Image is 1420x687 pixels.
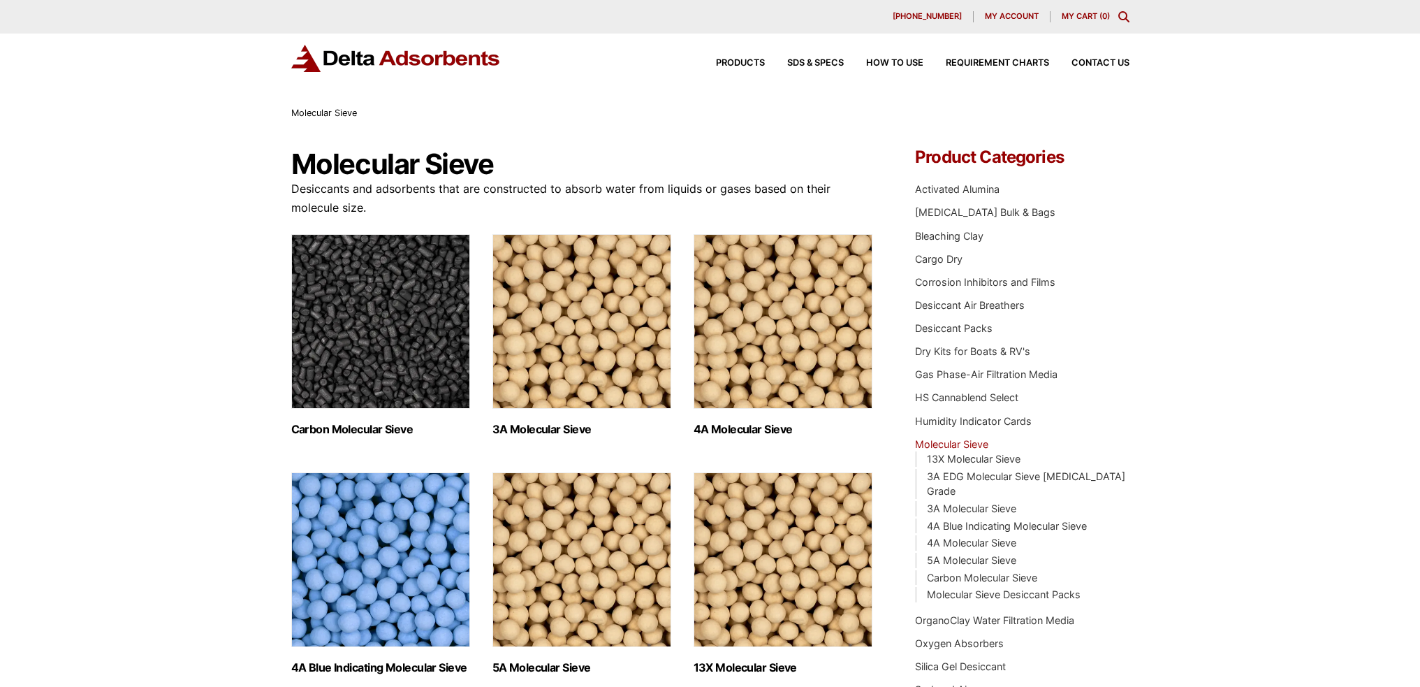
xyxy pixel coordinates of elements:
[694,661,872,674] h2: 13X Molecular Sieve
[915,614,1074,626] a: OrganoClay Water Filtration Media
[893,13,962,20] span: [PHONE_NUMBER]
[291,423,470,436] h2: Carbon Molecular Sieve
[492,472,671,674] a: Visit product category 5A Molecular Sieve
[927,520,1087,532] a: 4A Blue Indicating Molecular Sieve
[291,149,874,180] h1: Molecular Sieve
[844,59,923,68] a: How to Use
[765,59,844,68] a: SDS & SPECS
[915,149,1129,166] h4: Product Categories
[1049,59,1129,68] a: Contact Us
[694,234,872,409] img: 4A Molecular Sieve
[694,472,872,674] a: Visit product category 13X Molecular Sieve
[927,554,1016,566] a: 5A Molecular Sieve
[291,472,470,674] a: Visit product category 4A Blue Indicating Molecular Sieve
[915,230,983,242] a: Bleaching Clay
[1062,11,1110,21] a: My Cart (0)
[492,234,671,436] a: Visit product category 3A Molecular Sieve
[881,11,974,22] a: [PHONE_NUMBER]
[492,234,671,409] img: 3A Molecular Sieve
[915,322,993,334] a: Desiccant Packs
[915,368,1057,380] a: Gas Phase-Air Filtration Media
[927,588,1081,600] a: Molecular Sieve Desiccant Packs
[927,470,1125,498] a: 3A EDG Molecular Sieve [MEDICAL_DATA] Grade
[927,502,1016,514] a: 3A Molecular Sieve
[974,11,1051,22] a: My account
[915,415,1032,427] a: Humidity Indicator Cards
[291,661,470,674] h2: 4A Blue Indicating Molecular Sieve
[923,59,1049,68] a: Requirement Charts
[291,108,357,118] span: Molecular Sieve
[915,660,1006,672] a: Silica Gel Desiccant
[915,391,1018,403] a: HS Cannablend Select
[985,13,1039,20] span: My account
[787,59,844,68] span: SDS & SPECS
[716,59,765,68] span: Products
[694,472,872,647] img: 13X Molecular Sieve
[915,345,1030,357] a: Dry Kits for Boats & RV's
[915,183,1000,195] a: Activated Alumina
[291,45,501,72] img: Delta Adsorbents
[492,423,671,436] h2: 3A Molecular Sieve
[1071,59,1129,68] span: Contact Us
[291,234,470,436] a: Visit product category Carbon Molecular Sieve
[927,572,1037,584] a: Carbon Molecular Sieve
[291,180,874,217] p: Desiccants and adsorbents that are constructed to absorb water from liquids or gases based on the...
[915,438,988,450] a: Molecular Sieve
[915,206,1055,218] a: [MEDICAL_DATA] Bulk & Bags
[915,253,962,265] a: Cargo Dry
[915,276,1055,288] a: Corrosion Inhibitors and Films
[492,661,671,674] h2: 5A Molecular Sieve
[291,234,470,409] img: Carbon Molecular Sieve
[694,59,765,68] a: Products
[694,234,872,436] a: Visit product category 4A Molecular Sieve
[927,537,1016,549] a: 4A Molecular Sieve
[866,59,923,68] span: How to Use
[915,299,1025,311] a: Desiccant Air Breathers
[915,637,1004,649] a: Oxygen Absorbers
[1118,11,1129,22] div: Toggle Modal Content
[694,423,872,436] h2: 4A Molecular Sieve
[1102,11,1107,21] span: 0
[927,453,1020,465] a: 13X Molecular Sieve
[291,472,470,647] img: 4A Blue Indicating Molecular Sieve
[492,472,671,647] img: 5A Molecular Sieve
[946,59,1049,68] span: Requirement Charts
